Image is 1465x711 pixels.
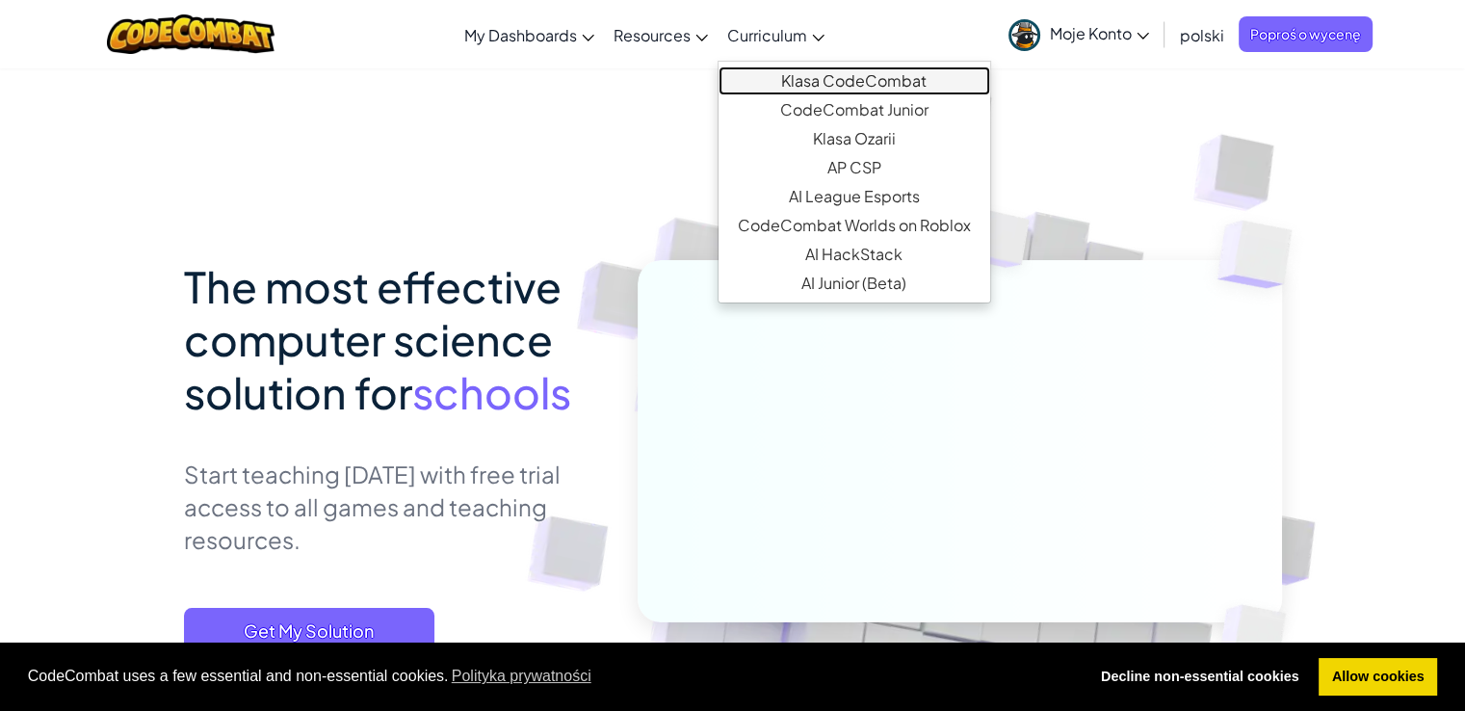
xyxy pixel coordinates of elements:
img: Overlap cubes [1179,173,1346,336]
a: CodeCombat Junior [719,95,990,124]
a: allow cookies [1319,658,1437,697]
a: Moje Konto [999,4,1159,65]
span: Resources [614,25,691,45]
a: Klasa CodeCombat [719,66,990,95]
span: polski [1180,25,1224,45]
a: My Dashboards [455,9,604,61]
span: The most effective computer science solution for [184,259,562,419]
a: CodeCombat Worlds on Roblox [719,211,990,240]
a: Resources [604,9,718,61]
img: Overlap cubes [1187,565,1331,705]
span: Moje Konto [1050,23,1149,43]
a: Poproś o wycenę [1239,16,1373,52]
a: Curriculum [718,9,834,61]
span: CodeCombat uses a few essential and non-essential cookies. [28,662,1073,691]
a: Klasa Ozarii [719,124,990,153]
button: Get My Solution [184,608,434,654]
a: AI HackStack [719,240,990,269]
a: polski [1170,9,1234,61]
img: avatar [1008,19,1040,51]
a: learn more about cookies [449,662,594,691]
span: schools [412,365,571,419]
img: CodeCombat logo [107,14,275,54]
a: deny cookies [1087,658,1312,697]
a: AI Junior (Beta) [719,269,990,298]
img: Overlap cubes [929,172,1067,316]
span: Curriculum [727,25,807,45]
span: My Dashboards [464,25,577,45]
p: Start teaching [DATE] with free trial access to all games and teaching resources. [184,458,609,556]
a: AI League Esports [719,182,990,211]
a: AP CSP [719,153,990,182]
